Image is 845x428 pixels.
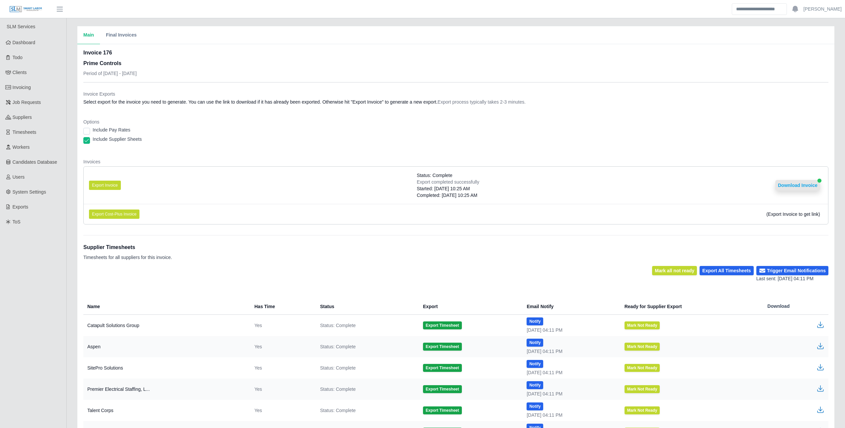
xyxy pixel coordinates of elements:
[619,298,762,315] th: Ready for Supplier Export
[13,115,32,120] span: Suppliers
[775,180,820,191] button: Download Invoice
[625,364,660,372] button: Mark Not Ready
[625,406,660,414] button: Mark Not Ready
[423,343,462,351] button: Export Timesheet
[756,266,828,275] button: Trigger Email Notifications
[625,343,660,351] button: Mark Not Ready
[423,406,462,414] button: Export Timesheet
[249,357,315,379] td: Yes
[83,49,137,57] h2: Invoice 176
[423,364,462,372] button: Export Timesheet
[9,6,42,13] img: SLM Logo
[13,100,41,105] span: Job Requests
[13,189,46,195] span: System Settings
[13,174,25,180] span: Users
[13,159,57,165] span: Candidates Database
[83,336,249,357] td: Aspen
[83,400,249,421] td: Talent Corps
[438,99,526,105] span: Export process typically takes 2-3 minutes.
[315,298,418,315] th: Status
[320,386,356,392] span: Status: Complete
[418,298,521,315] th: Export
[423,385,462,393] button: Export Timesheet
[13,144,30,150] span: Workers
[89,210,139,219] button: Export Cost-Plus Invoice
[527,381,543,389] button: Notify
[527,317,543,325] button: Notify
[13,55,23,60] span: Todo
[83,298,249,315] th: Name
[417,172,452,179] span: Status: Complete
[320,407,356,414] span: Status: Complete
[13,129,37,135] span: Timesheets
[803,6,842,13] a: [PERSON_NAME]
[100,26,143,44] button: Final Invoices
[83,119,828,125] dt: Options
[417,192,479,199] div: Completed: [DATE] 10:25 AM
[93,127,130,133] label: Include Pay Rates
[83,70,137,77] p: Period of [DATE] - [DATE]
[320,322,356,329] span: Status: Complete
[249,379,315,400] td: Yes
[83,243,172,251] h1: Supplier Timesheets
[83,158,828,165] dt: Invoices
[83,379,249,400] td: Premier Electrical Staffing, L...
[89,181,121,190] button: Export Invoice
[700,266,753,275] button: Export All Timesheets
[527,402,543,410] button: Notify
[775,183,820,188] a: Download Invoice
[13,70,27,75] span: Clients
[77,26,100,44] button: Main
[83,91,828,97] dt: Invoice Exports
[766,212,820,217] span: (Export Invoice to get link)
[417,179,479,185] div: Export completed successfully
[320,365,356,371] span: Status: Complete
[320,343,356,350] span: Status: Complete
[83,357,249,379] td: SitePro Solutions
[762,298,828,315] th: Download
[249,298,315,315] th: Has Time
[249,336,315,357] td: Yes
[625,385,660,393] button: Mark Not Ready
[625,321,660,329] button: Mark Not Ready
[7,24,35,29] span: SLM Services
[13,85,31,90] span: Invoicing
[527,348,614,355] div: [DATE] 04:11 PM
[13,204,28,210] span: Exports
[732,3,787,15] input: Search
[83,315,249,336] td: Catapult Solutions Group
[527,412,614,418] div: [DATE] 04:11 PM
[417,185,479,192] div: Started: [DATE] 10:25 AM
[249,400,315,421] td: Yes
[83,59,137,67] h3: Prime Controls
[13,219,21,224] span: ToS
[527,327,614,333] div: [DATE] 04:11 PM
[423,321,462,329] button: Export Timesheet
[93,136,142,142] label: Include Supplier Sheets
[83,99,828,105] dd: Select export for the invoice you need to generate. You can use the link to download if it has al...
[756,275,828,282] div: Last sent: [DATE] 04:11 PM
[527,360,543,368] button: Notify
[521,298,619,315] th: Email Notify
[527,390,614,397] div: [DATE] 04:11 PM
[527,369,614,376] div: [DATE] 04:11 PM
[249,315,315,336] td: Yes
[652,266,697,275] button: Mark all not ready
[527,339,543,347] button: Notify
[83,254,172,261] p: Timesheets for all suppliers for this invoice.
[13,40,36,45] span: Dashboard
